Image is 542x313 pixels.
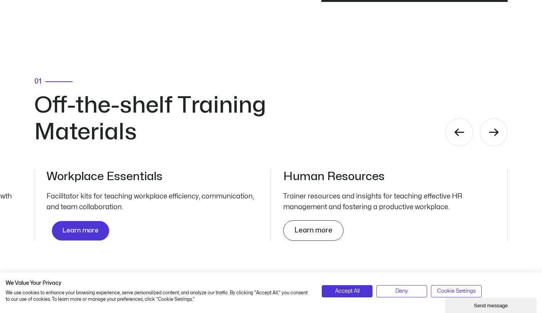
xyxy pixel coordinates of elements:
[437,287,476,295] span: Cookie Settings
[335,287,360,295] span: Accept All
[34,92,271,145] h2: Off-the-shelf Training Materials
[283,191,495,213] p: Trainer resources and insights for teaching effective HR management and fostering a productive wo...
[52,221,109,240] a: Learn more
[62,227,98,234] span: Learn more
[322,285,373,297] button: Accept all cookies
[34,170,508,241] div: Carousel
[445,118,473,146] div: Previous slide
[34,170,271,241] div: 1 / 5
[294,227,332,234] span: Learn more
[376,285,427,297] button: Deny all cookies
[283,170,495,184] h3: Human Resources
[47,170,258,184] h3: Workplace Essentials
[47,191,258,213] p: Facilitator kits for teaching workplace efficiency, communication, and team collaboration.
[6,280,310,287] h2: We Value Your Privacy
[283,220,344,241] a: Learn more
[395,287,408,295] span: Deny
[445,296,538,313] iframe: chat widget
[6,290,310,303] p: We use cookies to enhance your browsing experience, serve personalized content, and analyze our t...
[34,78,42,85] span: 01
[480,118,508,146] div: Next slide
[431,285,482,297] button: Adjust cookie preferences
[271,170,508,241] div: 2 / 5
